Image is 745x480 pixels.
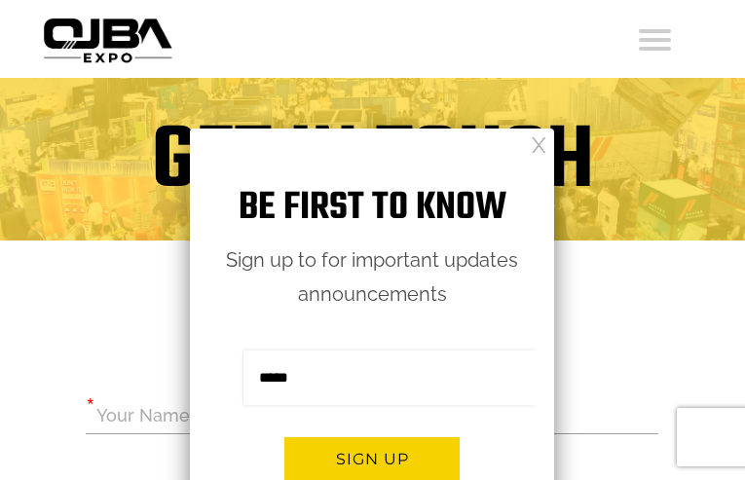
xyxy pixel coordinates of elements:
label: Your Name [96,400,190,430]
h1: Be first to know [208,177,537,239]
a: Close [531,135,547,152]
p: Sign up to for important updates announcements [208,243,537,312]
h3: WE WOULD LIKE TO HEAR FROM YOU. [52,200,693,222]
h1: GET IN TOUCH [152,127,594,200]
